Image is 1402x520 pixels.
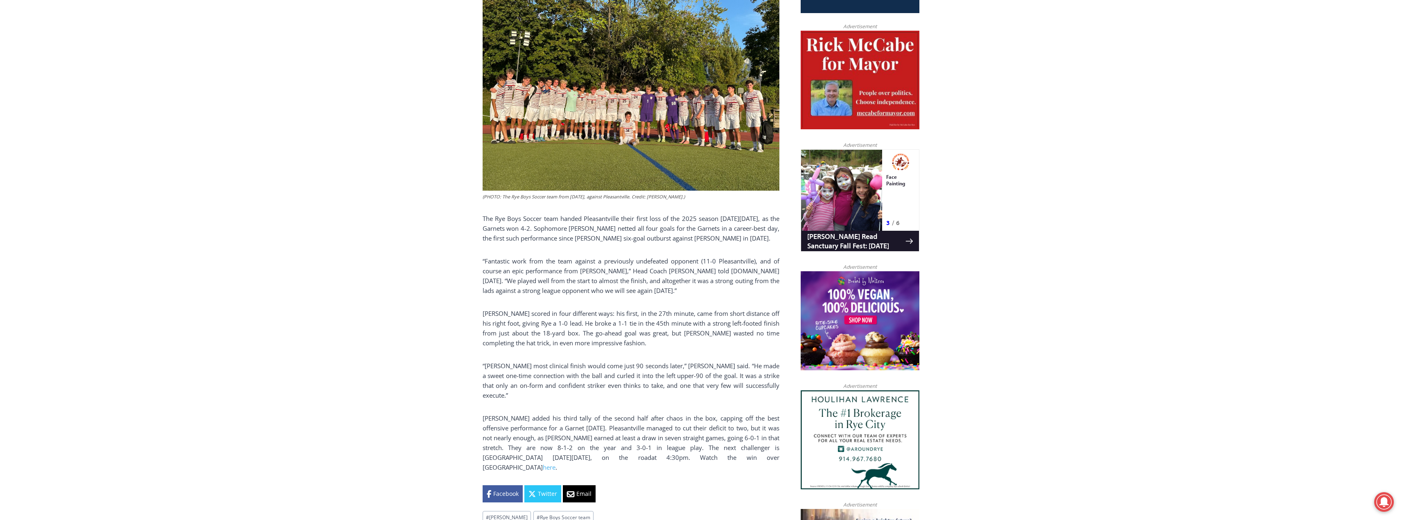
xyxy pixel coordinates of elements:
[543,463,555,471] a: here
[801,31,919,130] img: McCabe for Mayor
[86,69,89,77] div: 3
[483,193,779,200] figcaption: (PHOTO: The Rye Boys Soccer team from [DATE], against Pleasantville. Credit: [PERSON_NAME].)
[835,263,885,271] span: Advertisement
[801,390,919,489] img: Houlihan Lawrence The #1 Brokerage in Rye City
[483,413,779,472] p: [PERSON_NAME] added his third tally of the second half after chaos in the box, capping off the be...
[207,0,387,79] div: "The first chef I interviewed talked about coming to [GEOGRAPHIC_DATA] from [GEOGRAPHIC_DATA] in ...
[91,69,93,77] div: /
[7,82,105,101] h4: [PERSON_NAME] Read Sanctuary Fall Fest: [DATE]
[483,308,779,348] p: [PERSON_NAME] scored in four different ways: his first, in the 27th minute, came from short dista...
[835,23,885,30] span: Advertisement
[801,271,919,370] img: Baked by Melissa
[0,81,118,102] a: [PERSON_NAME] Read Sanctuary Fall Fest: [DATE]
[835,382,885,390] span: Advertisement
[86,24,114,67] div: Face Painting
[95,69,99,77] div: 6
[563,485,596,502] a: Email
[197,79,397,102] a: Intern @ [DOMAIN_NAME]
[214,81,379,100] span: Intern @ [DOMAIN_NAME]
[835,501,885,509] span: Advertisement
[524,485,561,502] a: Twitter
[483,214,779,243] p: The Rye Boys Soccer team handed Pleasantville their first loss of the 2025 season [DATE][DATE], a...
[483,361,779,400] p: “[PERSON_NAME] most clinical finish would come just 90 seconds later,” [PERSON_NAME] said. “He ma...
[835,141,885,149] span: Advertisement
[483,485,523,502] a: Facebook
[483,256,779,295] p: “Fantastic work from the team against a previously undefeated opponent (11-0 Pleasantville), and ...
